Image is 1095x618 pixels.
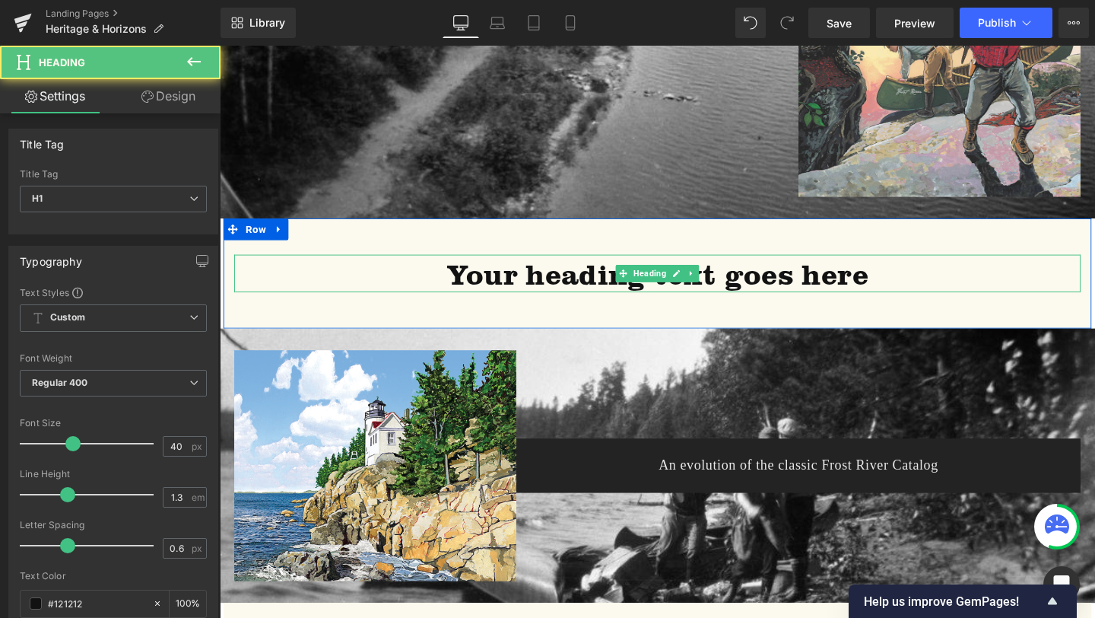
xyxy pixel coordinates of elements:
span: px [192,543,205,553]
div: Title Tag [20,169,207,180]
div: Title Tag [20,129,65,151]
button: Publish [960,8,1052,38]
div: % [170,591,206,617]
span: Help us improve GemPages! [864,594,1043,609]
span: px [192,441,205,451]
a: Expand / Collapse [488,231,504,249]
span: Publish [978,17,1016,29]
a: Desktop [443,8,479,38]
a: Tablet [516,8,552,38]
button: Show survey - Help us improve GemPages! [864,592,1062,610]
a: Preview [876,8,954,38]
div: Open Intercom Messenger [1043,566,1080,603]
p: An evolution of the classic Frost River Catalog [327,428,890,454]
button: Undo [735,8,766,38]
b: Custom [50,311,85,324]
a: Design [113,79,224,113]
div: Letter Spacing [20,520,207,530]
b: Regular 400 [32,377,88,388]
b: H1 [32,193,43,204]
a: Landing Pages [46,8,221,20]
div: Typography [20,247,82,268]
span: Library [249,16,285,30]
div: Text Color [20,571,207,581]
div: Font Weight [20,353,207,364]
a: Expand / Collapse [52,182,72,205]
span: Preview [894,15,935,31]
span: Heading [39,56,85,68]
span: Row [24,182,52,205]
span: Heading [432,231,472,249]
button: Redo [772,8,802,38]
input: Color [48,595,145,612]
a: Mobile [552,8,589,38]
div: Font Size [20,418,207,428]
a: Laptop [479,8,516,38]
a: New Library [221,8,296,38]
div: Line Height [20,469,207,479]
span: em [192,492,205,502]
div: Text Styles [20,286,207,298]
span: Heritage & Horizons [46,23,147,35]
span: Save [827,15,852,31]
button: More [1058,8,1089,38]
